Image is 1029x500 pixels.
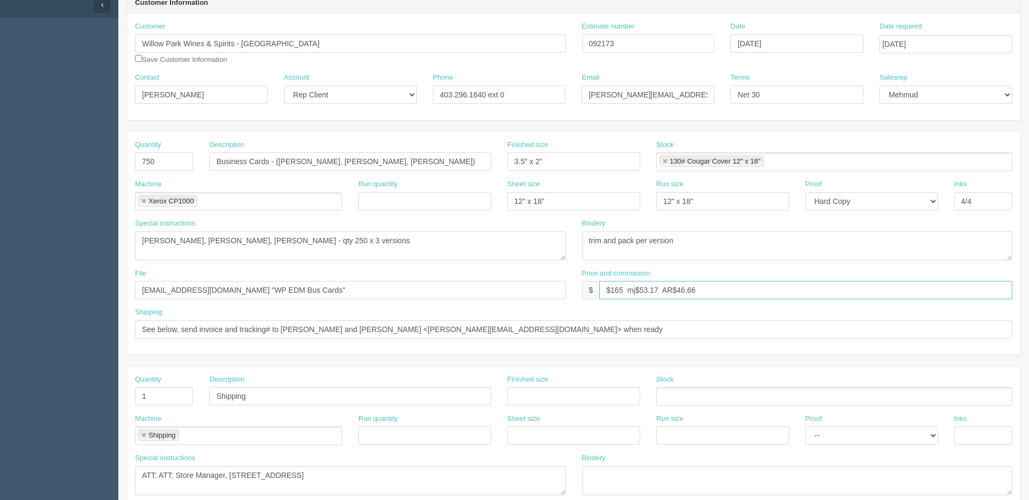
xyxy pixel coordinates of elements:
[358,414,398,424] label: Run quantity
[656,140,674,150] label: Stock
[507,375,548,385] label: Finished size
[135,414,161,424] label: Machine
[135,34,566,53] input: Enter customer name
[135,375,161,385] label: Quantity
[135,22,165,32] label: Customer
[209,140,244,150] label: Description
[507,140,548,150] label: Finished size
[148,432,176,439] div: Shipping
[582,281,600,299] div: $
[507,179,540,189] label: Sheet size
[582,231,1013,260] textarea: trim and pack per version
[805,179,822,189] label: Proof
[879,22,922,32] label: Date required
[954,179,967,189] label: Inks
[656,179,684,189] label: Run size
[135,179,161,189] label: Machine
[135,307,162,318] label: Shipping
[135,219,195,229] label: Special instructions
[879,73,907,83] label: Salesrep
[358,179,398,189] label: Run quantity
[135,466,566,495] textarea: ATT: [PERSON_NAME], Willow Park Wines & Spirits, [STREET_ADDRESS] | Phone: [PHONE_NUMBER]
[582,219,606,229] label: Bindery
[730,22,745,32] label: Date
[582,269,650,279] label: Price and commission
[148,198,194,205] div: Xerox CP1000
[582,453,606,463] label: Bindery
[135,140,161,150] label: Quantity
[581,73,599,83] label: Email
[656,375,674,385] label: Stock
[135,269,146,279] label: File
[656,414,684,424] label: Run size
[805,414,822,424] label: Proof
[954,414,967,424] label: Inks
[135,453,195,463] label: Special instructions
[730,73,749,83] label: Terms
[209,375,244,385] label: Description
[135,73,159,83] label: Contact
[433,73,453,83] label: Phone
[670,158,761,165] div: 130# Cougar Cover 12" x 18"
[135,22,566,65] div: Save Customer Information
[284,73,309,83] label: Account
[135,231,566,260] textarea: [PERSON_NAME] (500), [PERSON_NAME] (250), [PERSON_NAME] (250), [PERSON_NAME] (250) = total 1,250 ...
[507,414,540,424] label: Sheet size
[582,22,635,32] label: Estimate number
